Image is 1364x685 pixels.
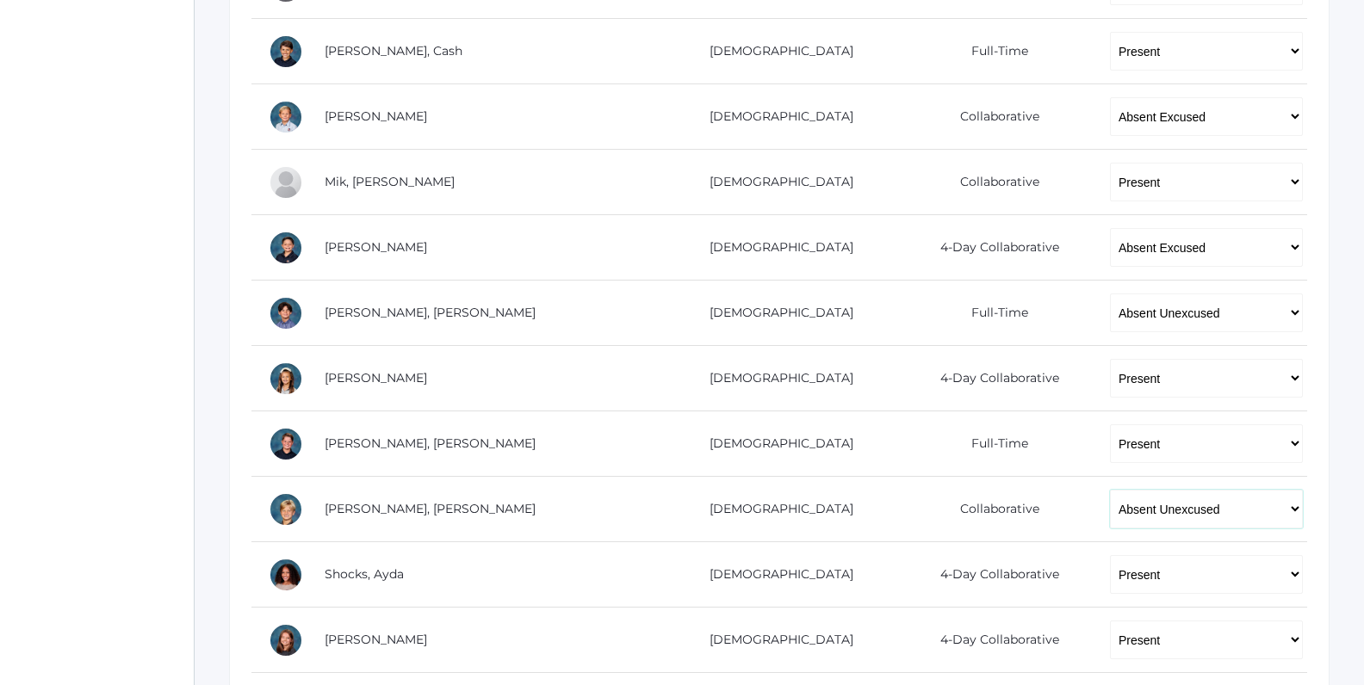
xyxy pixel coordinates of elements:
td: [DEMOGRAPHIC_DATA] [658,346,893,411]
td: [DEMOGRAPHIC_DATA] [658,542,893,608]
div: Cash Kilian [269,34,303,69]
div: Reagan Reynolds [269,361,303,396]
a: [PERSON_NAME] [325,239,427,255]
td: 4-Day Collaborative [893,215,1093,281]
a: [PERSON_NAME], Cash [325,43,462,59]
td: 4-Day Collaborative [893,608,1093,673]
td: [DEMOGRAPHIC_DATA] [658,19,893,84]
td: Collaborative [893,84,1093,150]
td: Collaborative [893,477,1093,542]
div: Peter Laubacher [269,100,303,134]
div: Ayda Shocks [269,558,303,592]
a: [PERSON_NAME], [PERSON_NAME] [325,305,536,320]
a: [PERSON_NAME] [325,370,427,386]
div: Aiden Oceguera [269,231,303,265]
td: Full-Time [893,411,1093,477]
td: 4-Day Collaborative [893,346,1093,411]
div: Hudson Purser [269,296,303,330]
a: [PERSON_NAME] [325,632,427,647]
div: Ryder Roberts [269,427,303,461]
a: [PERSON_NAME] [325,108,427,124]
a: [PERSON_NAME], [PERSON_NAME] [325,501,536,516]
td: [DEMOGRAPHIC_DATA] [658,608,893,673]
div: Ayla Smith [269,623,303,657]
td: [DEMOGRAPHIC_DATA] [658,84,893,150]
td: Collaborative [893,150,1093,215]
td: [DEMOGRAPHIC_DATA] [658,411,893,477]
a: [PERSON_NAME], [PERSON_NAME] [325,435,536,451]
td: [DEMOGRAPHIC_DATA] [658,215,893,281]
div: Hadley Mik [269,165,303,200]
td: 4-Day Collaborative [893,542,1093,608]
td: [DEMOGRAPHIC_DATA] [658,477,893,542]
a: Mik, [PERSON_NAME] [325,174,455,189]
div: Levi Sergey [269,492,303,527]
a: Shocks, Ayda [325,566,404,582]
td: [DEMOGRAPHIC_DATA] [658,150,893,215]
td: [DEMOGRAPHIC_DATA] [658,281,893,346]
td: Full-Time [893,281,1093,346]
td: Full-Time [893,19,1093,84]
